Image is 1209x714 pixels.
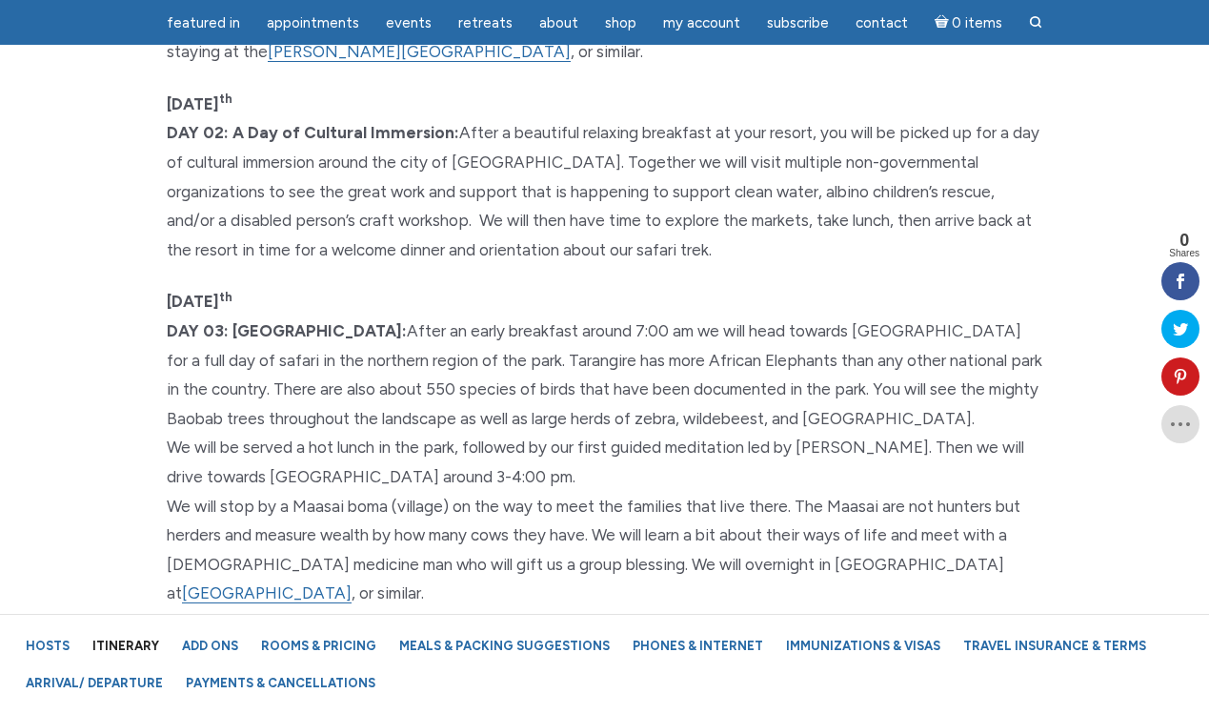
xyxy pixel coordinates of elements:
[167,123,1039,258] span: After a beautiful relaxing breakfast at your resort, you will be picked up for a day of cultural ...
[167,14,240,31] span: featured in
[167,94,459,143] b: [DATE] DAY 02: A Day of Cultural Immersion:
[844,5,919,42] a: Contact
[594,5,648,42] a: Shop
[856,14,908,31] span: Contact
[952,16,1002,31] span: 0 items
[219,92,232,106] sup: th
[155,5,252,42] a: featured in
[219,290,232,304] sup: th
[83,629,169,663] a: Itinerary
[16,666,172,700] a: Arrival/ Departure
[167,497,1020,603] span: We will stop by a Maasai boma (village) on the way to meet the families that live there. The Maas...
[167,438,1024,486] span: We will be served a hot lunch in the park, followed by our first guided meditation led by [PERSON...
[172,629,248,663] a: Add Ons
[255,5,371,42] a: Appointments
[447,5,524,42] a: Retreats
[390,629,619,663] a: Meals & Packing Suggestions
[605,14,636,31] span: Shop
[386,14,432,31] span: Events
[954,629,1156,663] a: Travel Insurance & Terms
[16,629,79,663] a: Hosts
[776,629,950,663] a: Immunizations & Visas
[923,3,1015,42] a: Cart0 items
[663,14,740,31] span: My Account
[458,14,513,31] span: Retreats
[167,292,407,340] b: [DATE] DAY 03: [GEOGRAPHIC_DATA]:
[571,42,643,61] span: , or similar.
[374,5,443,42] a: Events
[935,14,953,31] i: Cart
[352,583,424,602] span: , or similar.
[652,5,752,42] a: My Account
[252,629,386,663] a: Rooms & Pricing
[1169,232,1199,249] span: 0
[167,321,1042,428] span: After an early breakfast around 7:00 am we will head towards [GEOGRAPHIC_DATA] for a full day of ...
[539,14,578,31] span: About
[268,42,571,62] a: [PERSON_NAME][GEOGRAPHIC_DATA]
[176,666,385,700] a: Payments & Cancellations
[767,14,829,31] span: Subscribe
[756,5,840,42] a: Subscribe
[267,14,359,31] span: Appointments
[182,583,352,603] a: [GEOGRAPHIC_DATA]
[623,629,773,663] a: Phones & Internet
[528,5,590,42] a: About
[1169,249,1199,258] span: Shares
